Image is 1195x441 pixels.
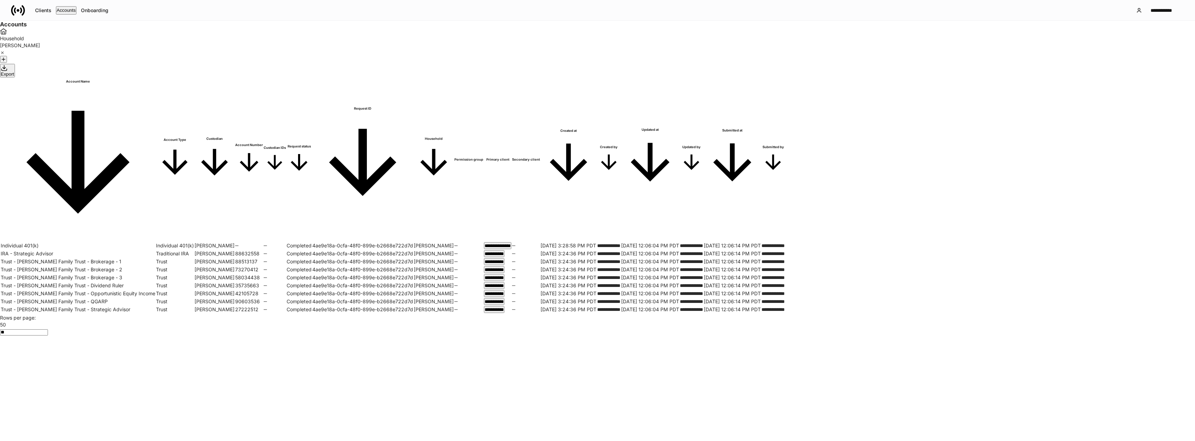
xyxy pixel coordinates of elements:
[454,274,483,281] h6: —
[1,266,155,273] td: Trust - Fetters Family Trust - Brokerage - 2
[235,282,263,289] td: 35735663
[704,250,761,257] td: 2025-08-19T19:06:14.166Z
[541,266,596,273] p: [DATE] 3:24:36 PM PDT
[454,242,483,249] h6: —
[454,306,483,313] h6: —
[156,306,194,313] td: Trust
[541,266,596,273] td: 2025-08-18T22:24:36.650Z
[414,258,454,265] p: [PERSON_NAME]
[156,298,194,305] td: Trust
[704,298,761,305] p: [DATE] 12:06:14 PM PDT
[287,290,312,297] td: Completed
[195,298,234,305] td: Schwab
[195,242,234,249] td: Schwab
[484,242,511,249] td: 9fbc112e-5b1c-4e1e-b4d9-6b8d1d24c4b0
[264,306,286,313] h6: —
[541,242,596,249] p: [DATE] 3:28:58 PM PDT
[235,258,263,265] td: 88513137
[621,250,679,257] td: 2025-08-19T19:06:04.943Z
[156,282,194,289] td: Trust
[156,250,194,257] td: Traditional IRA
[454,250,483,257] h6: —
[235,250,263,257] td: 88632558
[264,258,286,265] h6: —
[621,290,679,297] p: [DATE] 12:06:04 PM PDT
[621,306,679,313] p: [DATE] 12:06:04 PM PDT
[235,142,263,149] h6: Account Number
[621,282,679,289] p: [DATE] 12:06:04 PM PDT
[704,242,761,249] p: [DATE] 12:06:14 PM PDT
[512,298,540,305] h6: —
[414,250,454,257] p: [PERSON_NAME]
[35,7,51,14] div: Clients
[704,306,761,313] p: [DATE] 12:06:14 PM PDT
[235,306,263,313] td: 27222512
[156,290,194,297] td: Trust
[680,144,703,151] h6: Updated by
[235,266,263,273] td: 73270412
[312,306,413,313] td: 4ae9e18a-0cfa-48f0-899e-b2668e722d7d
[454,156,483,163] h6: Permission group
[287,282,312,289] td: Completed
[264,144,286,151] h6: Custodian IDs
[512,274,540,281] h6: —
[195,258,234,265] td: Schwab
[484,298,511,305] td: 8fc7f471-1084-4f04-bcf7-626b160fc99e
[704,266,761,273] td: 2025-08-19T19:06:14.166Z
[512,282,540,289] h6: —
[541,274,596,281] td: 2025-08-18T22:24:36.657Z
[287,143,312,150] h6: Request status
[195,290,234,297] td: Schwab
[621,298,679,305] td: 2025-08-19T19:06:04.943Z
[1,242,155,249] td: Individual 401(k)
[541,298,596,305] td: 2025-08-18T22:24:36.656Z
[621,242,679,249] td: 2025-08-19T19:06:04.943Z
[156,266,194,273] td: Trust
[541,242,596,249] td: 2025-08-18T22:28:58.251Z
[541,282,596,289] td: 2025-08-18T22:24:36.648Z
[264,290,286,297] h6: —
[312,298,413,305] td: 4ae9e18a-0cfa-48f0-899e-b2668e722d7d
[761,144,785,151] h6: Submitted by
[454,298,483,305] h6: —
[264,266,286,273] h6: —
[195,282,234,289] td: Schwab
[1,71,14,77] div: Export
[414,306,454,313] p: [PERSON_NAME]
[312,258,413,265] td: 4ae9e18a-0cfa-48f0-899e-b2668e722d7d
[704,282,761,289] p: [DATE] 12:06:14 PM PDT
[287,298,312,305] td: Completed
[1,250,155,257] td: IRA - Strategic Advisor
[454,266,483,273] h6: —
[621,274,679,281] p: [DATE] 12:06:04 PM PDT
[704,298,761,305] td: 2025-08-19T19:06:14.166Z
[454,282,483,289] h6: —
[541,290,596,297] td: 2025-08-18T22:24:36.651Z
[312,274,413,281] td: 4ae9e18a-0cfa-48f0-899e-b2668e722d7d
[484,274,511,281] td: 8fc7f471-1084-4f04-bcf7-626b160fc99e
[704,274,761,281] p: [DATE] 12:06:14 PM PDT
[541,250,596,257] p: [DATE] 3:24:36 PM PDT
[264,250,286,257] h6: —
[1,274,155,281] td: Trust - Fetters Family Trust - Brokerage - 3
[1,78,155,85] h6: Account Name
[1,298,155,305] td: Trust - Fetters Family Trust - QGARP
[312,290,413,297] td: 4ae9e18a-0cfa-48f0-899e-b2668e722d7d
[484,306,511,313] td: 8fc7f471-1084-4f04-bcf7-626b160fc99e
[312,105,413,112] h6: Request ID
[414,282,454,289] p: [PERSON_NAME]
[621,298,679,305] p: [DATE] 12:06:04 PM PDT
[512,258,540,265] h6: —
[195,306,234,313] td: Schwab
[541,290,596,297] p: [DATE] 3:24:36 PM PDT
[704,127,761,134] h6: Submitted at
[1,258,155,265] td: Trust - Fetters Family Trust - Brokerage - 1
[287,306,312,313] td: Completed
[156,274,194,281] td: Trust
[512,306,540,313] h6: —
[454,290,483,297] h6: —
[541,306,596,313] td: 2025-08-18T22:24:36.653Z
[81,7,108,14] div: Onboarding
[156,258,194,265] td: Trust
[1,290,155,297] td: Trust - Fetters Family Trust - Opportunistic Equity Income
